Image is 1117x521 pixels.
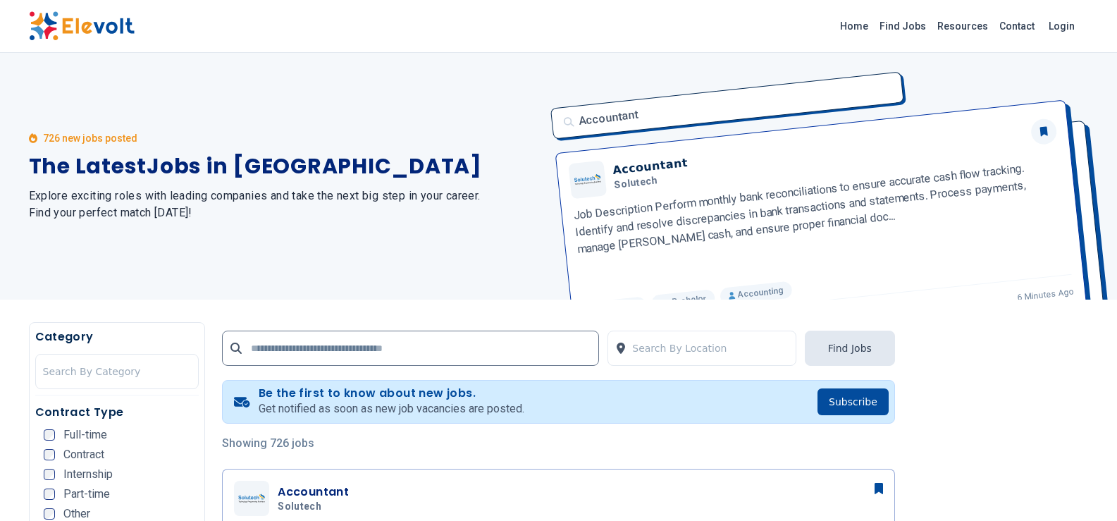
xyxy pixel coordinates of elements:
img: Solutech [237,494,266,503]
input: Part-time [44,489,55,500]
input: Contract [44,449,55,460]
h5: Category [35,329,199,345]
h4: Be the first to know about new jobs. [259,386,524,400]
span: Other [63,508,90,520]
h2: Explore exciting roles with leading companies and take the next big step in your career. Find you... [29,188,542,221]
button: Find Jobs [805,331,895,366]
span: Contract [63,449,104,460]
button: Subscribe [817,388,889,415]
span: Full-time [63,429,107,441]
h5: Contract Type [35,404,199,421]
a: Find Jobs [874,15,932,37]
h3: Accountant [278,484,349,501]
h1: The Latest Jobs in [GEOGRAPHIC_DATA] [29,154,542,179]
p: Get notified as soon as new job vacancies are posted. [259,400,524,417]
input: Full-time [44,429,55,441]
span: Internship [63,469,113,480]
p: 726 new jobs posted [43,131,137,145]
span: Solutech [278,501,321,513]
a: Home [834,15,874,37]
img: Elevolt [29,11,135,41]
input: Internship [44,469,55,480]
a: Login [1040,12,1083,40]
a: Resources [932,15,994,37]
p: Showing 726 jobs [222,435,895,452]
span: Part-time [63,489,110,500]
input: Other [44,508,55,520]
a: Contact [994,15,1040,37]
